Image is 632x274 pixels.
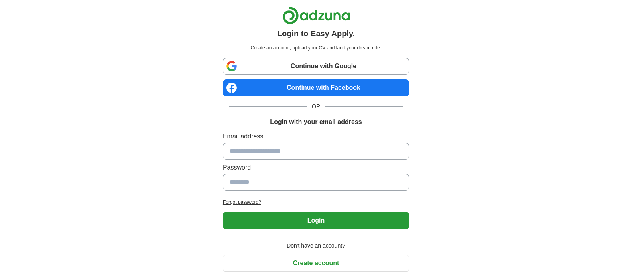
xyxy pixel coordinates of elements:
label: Email address [223,132,409,141]
span: Don't have an account? [282,242,350,250]
img: Adzuna logo [282,6,350,24]
button: Create account [223,255,409,272]
a: Create account [223,260,409,266]
h1: Login to Easy Apply. [277,28,355,39]
a: Continue with Facebook [223,79,409,96]
a: Forgot password? [223,199,409,206]
span: OR [307,103,325,111]
label: Password [223,163,409,172]
a: Continue with Google [223,58,409,75]
h1: Login with your email address [270,117,362,127]
p: Create an account, upload your CV and land your dream role. [224,44,408,51]
button: Login [223,212,409,229]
